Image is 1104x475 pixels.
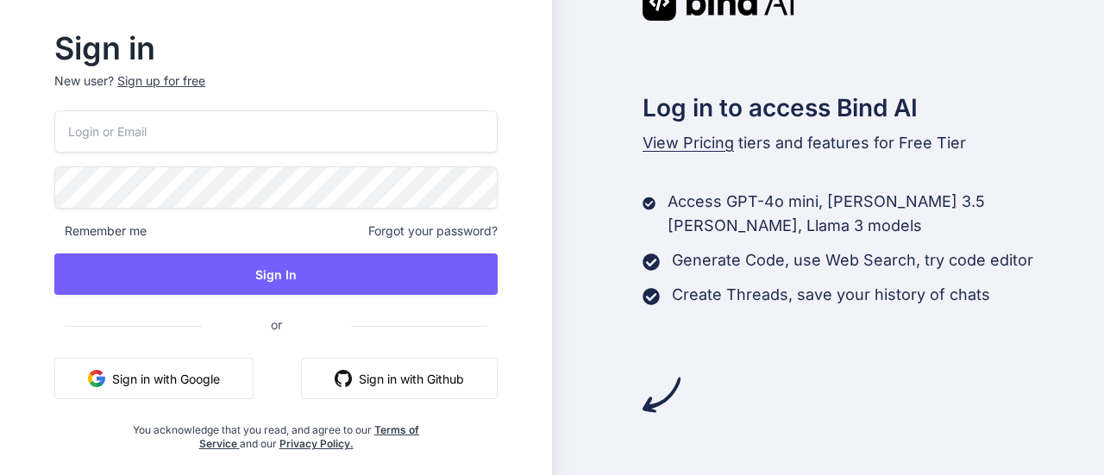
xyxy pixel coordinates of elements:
[202,303,351,346] span: or
[643,376,681,414] img: arrow
[643,90,1104,126] h2: Log in to access Bind AI
[668,190,1104,238] p: Access GPT-4o mini, [PERSON_NAME] 3.5 [PERSON_NAME], Llama 3 models
[199,423,420,450] a: Terms of Service
[54,110,498,153] input: Login or Email
[88,370,105,387] img: google
[335,370,352,387] img: github
[643,131,1104,155] p: tiers and features for Free Tier
[54,222,147,240] span: Remember me
[54,253,498,295] button: Sign In
[54,72,498,110] p: New user?
[368,222,498,240] span: Forgot your password?
[643,134,734,152] span: View Pricing
[672,248,1033,272] p: Generate Code, use Web Search, try code editor
[117,72,205,90] div: Sign up for free
[54,358,254,399] button: Sign in with Google
[301,358,498,399] button: Sign in with Github
[672,283,990,307] p: Create Threads, save your history of chats
[279,437,354,450] a: Privacy Policy.
[54,34,498,62] h2: Sign in
[129,413,424,451] div: You acknowledge that you read, and agree to our and our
